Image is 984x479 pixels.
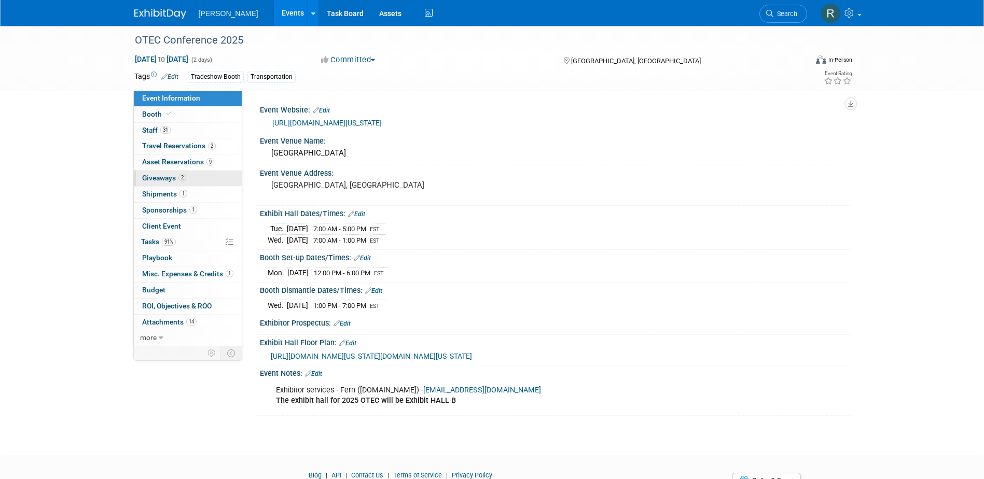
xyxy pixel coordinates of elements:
div: Booth Dismantle Dates/Times: [260,283,850,296]
a: Terms of Service [393,471,442,479]
img: ExhibitDay [134,9,186,19]
img: Format-Inperson.png [816,55,826,64]
span: Client Event [142,222,181,230]
span: 1 [226,270,233,277]
div: [GEOGRAPHIC_DATA] [268,145,842,161]
a: Edit [305,370,322,377]
span: to [157,55,167,63]
div: Exhibitor Prospectus: [260,315,850,329]
td: Wed. [268,235,287,246]
span: | [323,471,330,479]
span: 31 [160,126,171,134]
span: | [444,471,450,479]
span: (2 days) [190,57,212,63]
a: Edit [339,340,356,347]
a: Giveaways2 [134,171,242,186]
i: Booth reservation complete [167,111,172,117]
td: [DATE] [287,267,309,278]
td: [DATE] [287,235,308,246]
span: 91% [162,238,176,246]
div: Booth Set-up Dates/Times: [260,250,850,263]
a: Attachments14 [134,315,242,330]
span: 1 [189,206,197,214]
td: [DATE] [287,300,308,311]
span: Booth [142,110,174,118]
a: Edit [334,320,351,327]
td: Toggle Event Tabs [220,346,242,360]
div: Event Notes: [260,365,850,379]
a: Event Information [134,91,242,106]
span: Travel Reservations [142,142,216,150]
div: Event Website: [260,102,850,116]
span: Asset Reservations [142,158,214,166]
span: 14 [186,318,197,326]
span: EST [374,270,384,277]
a: Tasks91% [134,234,242,250]
span: Misc. Expenses & Credits [142,270,233,278]
span: Giveaways [142,174,186,182]
a: Edit [354,255,371,262]
a: Edit [348,210,365,218]
span: Search [773,10,797,18]
a: Edit [365,287,382,294]
span: 1 [179,190,187,198]
span: 1:00 PM - 7:00 PM [313,302,366,309]
span: | [343,471,350,479]
span: Budget [142,286,165,294]
span: ROI, Objectives & ROO [142,302,212,310]
a: Budget [134,283,242,298]
span: Event Information [142,94,200,102]
td: Personalize Event Tab Strip [203,346,221,360]
div: Event Venue Name: [260,133,850,146]
span: 2 [178,174,186,181]
a: more [134,330,242,346]
td: Tue. [268,223,287,235]
span: [URL][DOMAIN_NAME][US_STATE][DOMAIN_NAME][US_STATE] [271,352,472,360]
div: Event Venue Address: [260,165,850,178]
div: OTEC Conference 2025 [131,31,792,50]
span: | [385,471,392,479]
span: Attachments [142,318,197,326]
a: ROI, Objectives & ROO [134,299,242,314]
a: [URL][DOMAIN_NAME][US_STATE] [272,119,382,127]
span: [PERSON_NAME] [199,9,258,18]
div: Exhibit Hall Floor Plan: [260,335,850,348]
span: 2 [208,142,216,150]
a: Staff31 [134,123,242,138]
a: Contact Us [351,471,383,479]
a: Booth [134,107,242,122]
span: Playbook [142,253,172,262]
span: EST [370,226,380,233]
a: Privacy Policy [452,471,492,479]
span: EST [370,303,380,309]
span: [GEOGRAPHIC_DATA], [GEOGRAPHIC_DATA] [571,57,701,65]
span: Tasks [141,237,176,246]
button: Committed [317,54,379,65]
a: Edit [313,107,330,114]
pre: [GEOGRAPHIC_DATA], [GEOGRAPHIC_DATA] [271,180,494,190]
a: Edit [161,73,178,80]
a: API [331,471,341,479]
a: Asset Reservations9 [134,154,242,170]
span: 7:00 AM - 5:00 PM [313,225,366,233]
a: Search [759,5,807,23]
a: Misc. Expenses & Credits1 [134,266,242,282]
span: 9 [206,158,214,166]
span: Shipments [142,190,187,198]
span: 12:00 PM - 6:00 PM [314,269,370,277]
span: more [140,333,157,342]
div: Tradeshow-Booth [188,72,244,82]
div: In-Person [828,56,852,64]
div: Transportation [247,72,296,82]
a: Blog [309,471,322,479]
a: [EMAIL_ADDRESS][DOMAIN_NAME] [423,386,541,395]
img: Rebecca Deis [821,4,840,23]
span: Staff [142,126,171,134]
div: Event Rating [824,71,852,76]
b: The exhibit hall for 2025 OTEC will be Exhibit HALL B [276,396,456,405]
td: Tags [134,71,178,83]
td: [DATE] [287,223,308,235]
span: EST [370,237,380,244]
a: Playbook [134,250,242,266]
div: Exhibitor services - Fern ([DOMAIN_NAME]) - [269,380,736,411]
